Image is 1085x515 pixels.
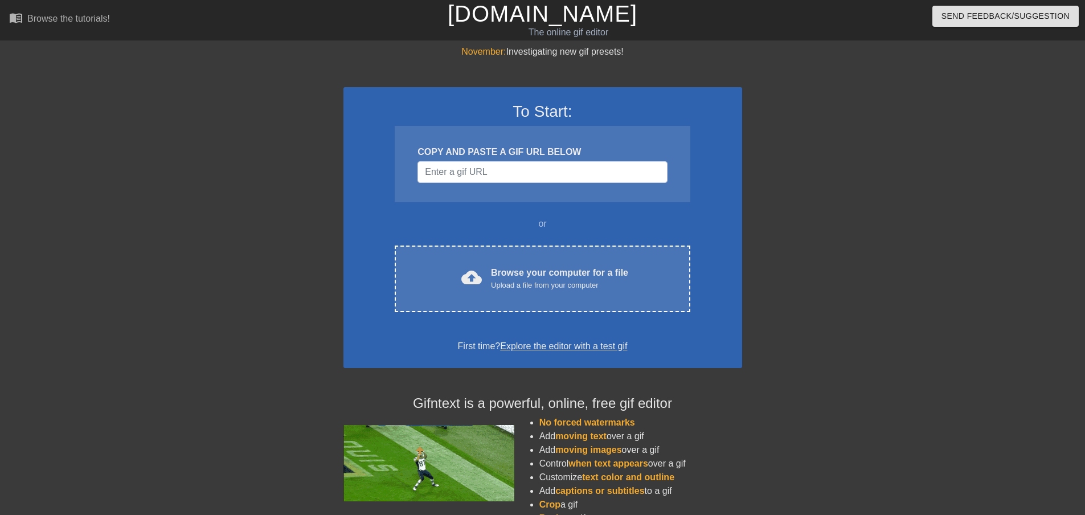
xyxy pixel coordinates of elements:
[539,443,742,457] li: Add over a gif
[27,14,110,23] div: Browse the tutorials!
[582,472,674,482] span: text color and outline
[555,486,644,496] span: captions or subtitles
[539,430,742,443] li: Add over a gif
[9,11,23,24] span: menu_book
[539,457,742,471] li: Control over a gif
[941,9,1070,23] span: Send Feedback/Suggestion
[367,26,769,39] div: The online gif editor
[555,445,621,455] span: moving images
[358,340,727,353] div: First time?
[539,484,742,498] li: Add to a gif
[417,145,667,159] div: COPY AND PASTE A GIF URL BELOW
[500,341,627,351] a: Explore the editor with a test gif
[461,267,482,288] span: cloud_upload
[343,45,742,59] div: Investigating new gif presets!
[491,280,628,291] div: Upload a file from your computer
[9,11,110,28] a: Browse the tutorials!
[343,395,742,412] h4: Gifntext is a powerful, online, free gif editor
[539,500,560,509] span: Crop
[343,425,514,501] img: football_small.gif
[373,217,713,231] div: or
[539,418,635,427] span: No forced watermarks
[417,161,667,183] input: Username
[448,1,637,26] a: [DOMAIN_NAME]
[539,471,742,484] li: Customize
[461,47,506,56] span: November:
[491,266,628,291] div: Browse your computer for a file
[568,459,648,468] span: when text appears
[555,431,607,441] span: moving text
[358,102,727,121] h3: To Start:
[539,498,742,512] li: a gif
[932,6,1079,27] button: Send Feedback/Suggestion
